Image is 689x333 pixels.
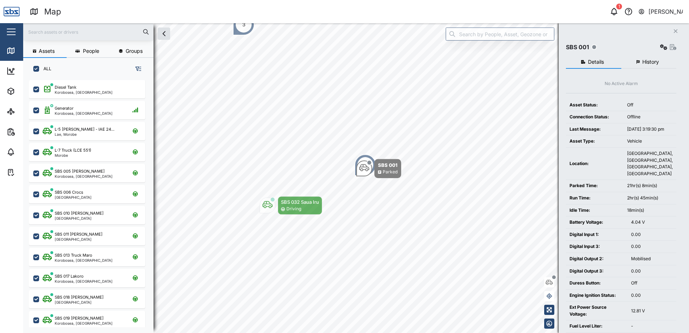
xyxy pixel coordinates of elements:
div: SBS 001 [566,43,589,52]
div: Duress Button: [570,280,624,287]
div: [GEOGRAPHIC_DATA] [55,216,104,220]
span: People [83,49,99,54]
div: 0.00 [631,268,673,275]
div: Dashboard [19,67,51,75]
div: Parked [383,169,398,176]
div: Idle Time: [570,207,620,214]
div: Korobosea, [GEOGRAPHIC_DATA] [55,279,113,283]
div: Map [19,47,35,55]
span: Assets [39,49,55,54]
div: [GEOGRAPHIC_DATA] [55,300,104,304]
div: 21hr(s) 8min(s) [627,182,673,189]
div: L-5 [PERSON_NAME] - IAE 24... [55,126,114,132]
div: SBS 011 [PERSON_NAME] [55,231,102,237]
div: Asset Type: [570,138,620,145]
div: SBS 018 [PERSON_NAME] [55,294,104,300]
div: Tasks [19,168,39,176]
div: [DATE] 3:19:30 pm [627,126,673,133]
div: Last Message: [570,126,620,133]
div: grid [29,77,153,327]
div: Korobosea, [GEOGRAPHIC_DATA] [55,174,113,178]
input: Search assets or drivers [28,26,149,37]
div: Morobe [55,153,91,157]
div: - [631,323,673,330]
div: Run Time: [570,195,620,202]
img: Main Logo [4,4,20,20]
div: Offline [627,114,673,121]
div: Driving [286,206,301,212]
div: 0.00 [631,292,673,299]
span: Groups [126,49,143,54]
span: History [642,59,659,64]
div: Off [631,280,673,287]
div: Map marker [233,14,255,35]
div: SBS 032 Saua Iru [281,198,319,206]
div: Map [44,5,61,18]
div: Generator [55,105,73,111]
div: 0.00 [631,231,673,238]
div: Connection Status: [570,114,620,121]
div: [GEOGRAPHIC_DATA] [55,195,92,199]
div: 12.81 V [631,308,673,315]
div: SBS 019 [PERSON_NAME] [55,315,104,321]
div: Asset Status: [570,102,620,109]
div: SBS 010 [PERSON_NAME] [55,210,104,216]
div: Korobosea, [GEOGRAPHIC_DATA] [55,111,113,115]
div: Korobosea, [GEOGRAPHIC_DATA] [55,321,113,325]
div: Lae, Morobe [55,132,114,136]
div: Mobilised [631,256,673,262]
div: SBS 005 [PERSON_NAME] [55,168,105,174]
div: SBS 013 Truck Maro [55,252,92,258]
div: Digital Input 1: [570,231,624,238]
div: Location: [570,160,620,167]
canvas: Map [23,23,689,333]
span: Details [588,59,604,64]
div: 1 [616,4,622,9]
div: Digital Output 3: [570,268,624,275]
div: [GEOGRAPHIC_DATA], [GEOGRAPHIC_DATA], [GEOGRAPHIC_DATA], [GEOGRAPHIC_DATA] [627,150,673,177]
div: Engine Ignition Status: [570,292,624,299]
div: Off [627,102,673,109]
div: Battery Voltage: [570,219,624,226]
div: Map marker [356,159,401,178]
div: No Active Alarm [605,80,638,87]
div: Korobosea, [GEOGRAPHIC_DATA] [55,90,113,94]
div: 4.04 V [631,219,673,226]
div: Korobosea, [GEOGRAPHIC_DATA] [55,258,113,262]
div: 0.00 [631,243,673,250]
button: [PERSON_NAME] [638,7,683,17]
div: Fuel Level Liter: [570,323,624,330]
div: Digital Output 2: [570,256,624,262]
div: [PERSON_NAME] [648,7,683,16]
div: 18min(s) [627,207,673,214]
div: 3 [242,21,245,29]
div: Digital Input 3: [570,243,624,250]
div: Parked Time: [570,182,620,189]
div: Ext Power Source Voltage: [570,304,624,317]
div: Assets [19,87,41,95]
div: Reports [19,128,43,136]
label: ALL [39,66,51,72]
div: Sites [19,108,36,115]
div: Alarms [19,148,41,156]
div: L-7 Truck (LCE 551) [55,147,91,153]
div: 2hr(s) 45min(s) [627,195,673,202]
div: Diesel Tank [55,84,76,90]
div: [GEOGRAPHIC_DATA] [55,237,102,241]
div: Map marker [354,154,376,176]
div: Vehicle [627,138,673,145]
div: SBS 017 Lakoro [55,273,84,279]
div: Map marker [260,196,322,215]
input: Search by People, Asset, Geozone or Place [446,28,554,41]
div: SBS 001 [378,161,398,169]
div: SBS 006 Crocs [55,189,83,195]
